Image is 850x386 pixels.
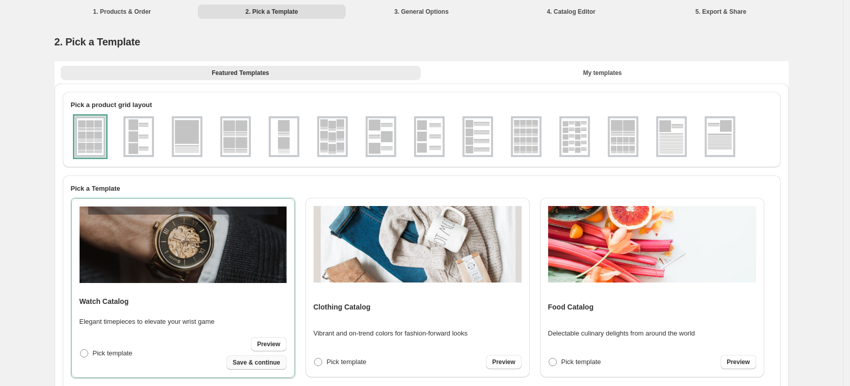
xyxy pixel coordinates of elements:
[212,69,269,77] span: Featured Templates
[314,302,371,312] h4: Clothing Catalog
[80,296,129,306] h4: Watch Catalog
[257,340,280,348] span: Preview
[561,358,601,366] span: Pick template
[327,358,367,366] span: Pick template
[55,36,140,47] span: 2. Pick a Template
[707,118,733,155] img: g1x1v3
[271,118,297,155] img: g1x2v1
[80,317,215,327] p: Elegant timepieces to elevate your wrist game
[93,349,133,357] span: Pick template
[226,355,286,370] button: Save & continue
[251,337,286,351] a: Preview
[548,328,695,339] p: Delectable culinary delights from around the world
[174,118,200,155] img: g1x1v1
[720,355,756,369] a: Preview
[222,118,249,155] img: g2x2v1
[492,358,515,366] span: Preview
[610,118,636,155] img: g2x1_4x2v1
[416,118,443,155] img: g1x3v3
[319,118,346,155] img: g3x3v2
[368,118,394,155] img: g1x3v2
[71,184,772,194] h2: Pick a Template
[727,358,750,366] span: Preview
[125,118,152,155] img: g1x3v1
[71,100,772,110] h2: Pick a product grid layout
[658,118,685,155] img: g1x1v2
[583,69,622,77] span: My templates
[465,118,491,155] img: g1x4v1
[548,302,594,312] h4: Food Catalog
[233,358,280,367] span: Save & continue
[513,118,539,155] img: g4x4v1
[314,328,468,339] p: Vibrant and on-trend colors for fashion-forward looks
[486,355,521,369] a: Preview
[561,118,588,155] img: g2x5v1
